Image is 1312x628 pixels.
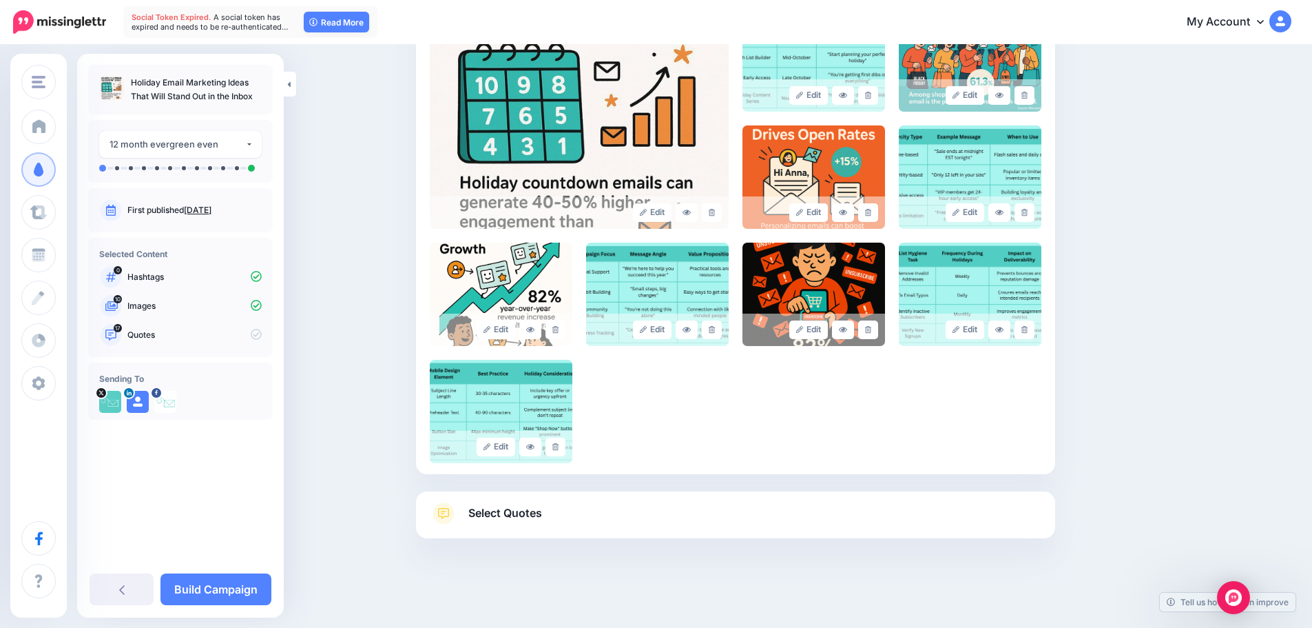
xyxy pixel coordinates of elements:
[132,12,211,22] span: Social Token Expired.
[99,374,262,384] h4: Sending To
[477,438,516,456] a: Edit
[304,12,369,32] a: Read More
[586,243,729,346] img: DIS1SX383K7NGOVCMVBQKR0NH2PKH4QS_large.png
[430,8,729,229] img: f2ba6a566ad9e9c18a272536213c5ee2_large.jpg
[114,266,122,274] span: 0
[430,243,572,346] img: VKXMNSLW77EOOWYGVFFVL3SRW90KSLR7_large.png
[99,391,121,413] img: uUtgmqiB-2057.jpg
[742,243,885,346] img: 0G4RUCZNPST9POVPMCKBXFLMKFFAXS9N_large.png
[127,271,262,283] p: Hashtags
[99,249,262,259] h4: Selected Content
[946,203,985,222] a: Edit
[633,203,672,222] a: Edit
[114,295,122,303] span: 10
[742,8,885,112] img: BQY5MGCKR4FOA94JBJ8Y65THLCWCQHQS_large.png
[899,125,1041,229] img: 6EQHWLO4OZBJ0S5808BVLDTLX0M3WG76_large.png
[114,324,122,332] span: 17
[99,131,262,158] button: 12 month evergreen even
[789,203,829,222] a: Edit
[184,205,211,215] a: [DATE]
[127,300,262,312] p: Images
[477,321,516,339] a: Edit
[789,86,829,105] a: Edit
[132,12,289,32] span: A social token has expired and needs to be re-authenticated…
[1160,593,1295,611] a: Tell us how we can improve
[946,86,985,105] a: Edit
[899,8,1041,112] img: 82O0IOU54MA9DGEDLM5KFCYO9Y8J68CL_large.png
[430,360,572,463] img: 4NBD9XSDI08XQ7U0NMQTR7JJVIUSK6H6_large.png
[633,321,672,339] a: Edit
[468,504,542,523] span: Select Quotes
[430,503,1041,538] a: Select Quotes
[127,204,262,216] p: First published
[946,321,985,339] a: Edit
[99,76,124,101] img: f2ba6a566ad9e9c18a272536213c5ee2_thumb.jpg
[32,76,45,88] img: menu.png
[899,243,1041,346] img: H52I2X8I2P36KNYQBOIC8LAUIB3YLJN2_large.png
[1173,6,1291,39] a: My Account
[131,76,262,103] p: Holiday Email Marketing Ideas That Will Stand Out in the Inbox
[110,136,245,152] div: 12 month evergreen even
[789,321,829,339] a: Edit
[1217,581,1250,614] div: Open Intercom Messenger
[742,125,885,229] img: Q86Q7S5ZXW1WFW4TSTE24XCPPI029YZQ_large.png
[127,391,149,413] img: user_default_image.png
[127,329,262,341] p: Quotes
[154,391,176,413] img: 15284121_674048486109516_5081588740640283593_n-bsa39815.png
[13,10,106,34] img: Missinglettr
